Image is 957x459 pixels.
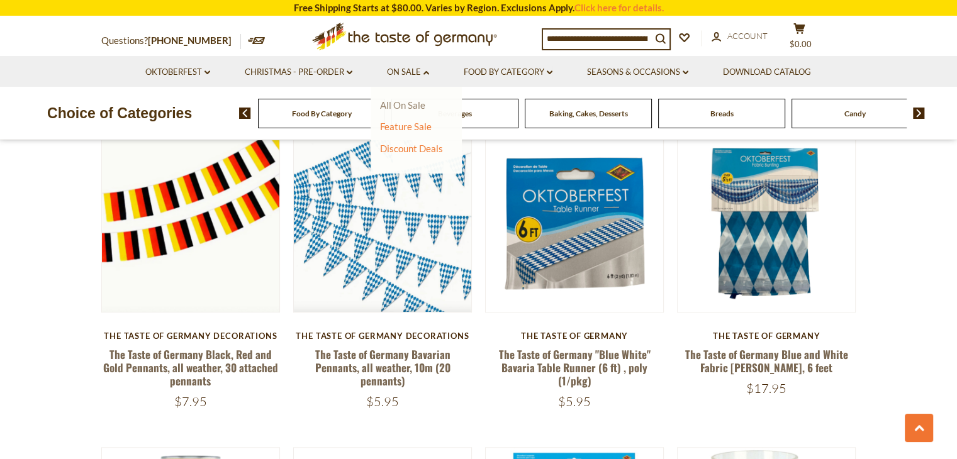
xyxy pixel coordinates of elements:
[101,331,281,341] div: The Taste of Germany Decorations
[292,109,352,118] a: Food By Category
[380,121,432,132] a: Feature Sale
[678,135,856,312] img: The Taste of Germany Blue and White Fabric Bunting, 6 feet
[380,140,443,157] a: Discount Deals
[245,65,352,79] a: Christmas - PRE-ORDER
[315,346,450,389] a: The Taste of Germany Bavarian Pennants, all weather, 10m (20 pennants)
[145,65,210,79] a: Oktoberfest
[549,109,628,118] a: Baking, Cakes, Desserts
[712,30,768,43] a: Account
[293,331,473,341] div: The Taste of Germany Decorations
[486,135,664,312] img: The Taste of Germany "Blue White" Bavaria Table Runner (6 ft) , poly (1/pkg)
[677,331,856,341] div: The Taste of Germany
[485,331,664,341] div: The Taste of Germany
[558,394,591,409] span: $5.95
[294,135,472,312] img: The Taste of Germany Bavarian Pennants, all weather, 10m (20 pennants)
[685,346,848,375] a: The Taste of Germany Blue and White Fabric [PERSON_NAME], 6 feet
[103,346,278,389] a: The Taste of Germany Black, Red and Gold Pennants, all weather, 30 attached pennants
[844,109,866,118] a: Candy
[574,2,664,13] a: Click here for details.
[174,394,207,409] span: $7.95
[101,33,241,49] p: Questions?
[587,65,688,79] a: Seasons & Occasions
[781,23,819,54] button: $0.00
[366,394,399,409] span: $5.95
[723,65,811,79] a: Download Catalog
[387,65,429,79] a: On Sale
[790,39,812,49] span: $0.00
[102,135,280,312] img: The Taste of Germany Black, Red and Gold Pennants, all weather, 30 attached pennants
[148,35,232,46] a: [PHONE_NUMBER]
[710,109,734,118] a: Breads
[380,99,425,111] a: All On Sale
[746,380,786,396] span: $17.95
[727,31,768,41] span: Account
[464,65,552,79] a: Food By Category
[913,108,925,119] img: next arrow
[499,346,651,389] a: The Taste of Germany "Blue White" Bavaria Table Runner (6 ft) , poly (1/pkg)
[239,108,251,119] img: previous arrow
